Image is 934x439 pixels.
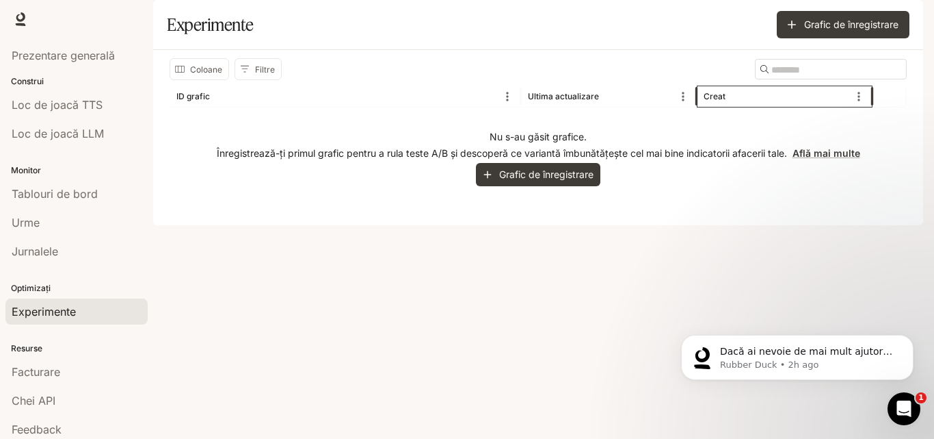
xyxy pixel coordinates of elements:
[255,64,275,75] font: Filtre
[59,40,232,118] font: Dacă ai nevoie de mai mult ajutor pentru a-ți crea avatarul sau ai întrebări despre Runtime, sunt...
[727,86,747,107] button: Sorta
[661,306,934,402] iframe: Mesaj de notificări interfon
[777,11,909,38] button: Grafic de înregistrare
[497,86,518,107] button: Meniu
[755,59,907,79] div: Căutare
[792,147,860,159] a: Află mai multe
[673,86,693,107] button: Meniu
[490,131,587,142] font: Nu s-au găsit grafice.
[704,91,725,101] font: Creat
[918,393,924,402] font: 1
[59,53,236,65] p: Message from Rubber Duck, sent 2h ago
[849,86,869,107] button: Meniu
[170,58,229,80] button: Selectați coloanele
[888,392,920,425] iframe: Chat live prin intercom
[235,58,282,80] button: Afișați filtrele
[211,86,232,107] button: Sorta
[499,168,593,180] font: Grafic de înregistrare
[600,86,621,107] button: Sorta
[190,64,222,75] font: Coloane
[528,91,599,101] font: Ultima actualizare
[476,163,600,186] button: Grafic de înregistrare
[217,147,787,159] font: Înregistrează-ți primul grafic pentru a rula teste A/B și descoperă ce variantă îmbunătățește cel...
[176,91,210,101] font: ID grafic
[804,18,898,30] font: Grafic de înregistrare
[167,14,254,35] font: Experimente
